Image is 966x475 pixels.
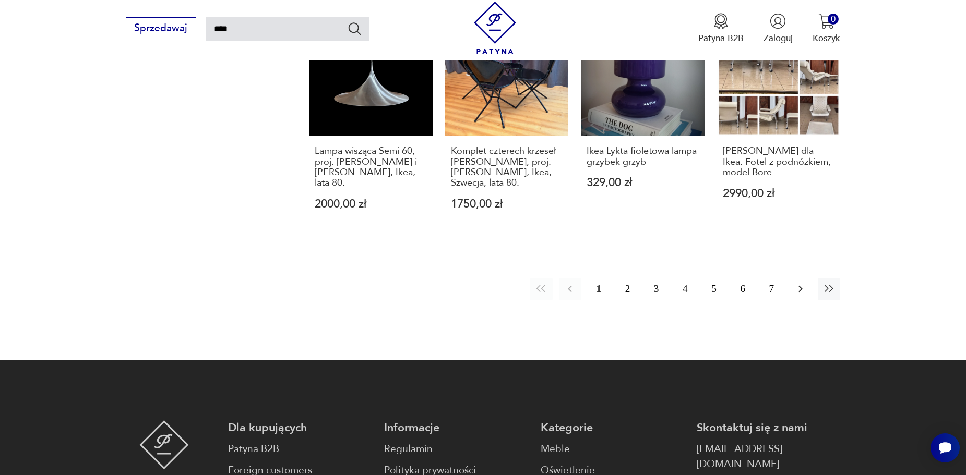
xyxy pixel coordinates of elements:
img: Patyna - sklep z meblami i dekoracjami vintage [139,420,189,469]
img: Ikonka użytkownika [770,13,786,29]
p: Patyna B2B [698,32,744,44]
p: 1750,00 zł [451,199,563,210]
img: Ikona medalu [713,13,729,29]
button: 6 [732,278,754,300]
p: Informacje [384,420,528,435]
button: 5 [702,278,725,300]
a: Sprzedawaj [126,25,196,33]
p: Dla kupujących [228,420,372,435]
p: Zaloguj [764,32,793,44]
a: Ikea Lykta fioletowa lampa grzybek grzybIkea Lykta fioletowa lampa grzybek grzyb329,00 zł [581,13,705,234]
a: Noboru Nakamura dla Ikea. Fotel z podnóżkiem, model Bore[PERSON_NAME] dla Ikea. Fotel z podnóżkie... [717,13,841,234]
h3: Komplet czterech krzeseł [PERSON_NAME], proj. [PERSON_NAME], Ikea, Szwecja, lata 80. [451,146,563,189]
button: 2 [616,278,639,300]
button: Patyna B2B [698,13,744,44]
p: 2000,00 zł [315,199,427,210]
button: 0Koszyk [813,13,840,44]
a: Komplet czterech krzeseł Sebastian, proj. Niels Gammelgaard, Ikea, Szwecja, lata 80.Komplet czter... [445,13,569,234]
button: 4 [674,278,696,300]
a: Regulamin [384,442,528,457]
a: Ikona medaluPatyna B2B [698,13,744,44]
p: Koszyk [813,32,840,44]
a: Meble [541,442,684,457]
p: 2990,00 zł [723,188,835,199]
a: Patyna B2B [228,442,372,457]
button: 1 [588,278,610,300]
a: [EMAIL_ADDRESS][DOMAIN_NAME] [697,442,840,472]
iframe: Smartsupp widget button [931,433,960,462]
h3: Ikea Lykta fioletowa lampa grzybek grzyb [587,146,699,167]
h3: Lampa wisząca Semi 60, proj. [PERSON_NAME] i [PERSON_NAME], Ikea, lata 80. [315,146,427,189]
p: 329,00 zł [587,177,699,188]
a: KlasykLampa wisząca Semi 60, proj. Claus Bonderup i Thorsten Thorup, Ikea, lata 80.Lampa wisząca ... [309,13,433,234]
button: Zaloguj [764,13,793,44]
img: Patyna - sklep z meblami i dekoracjami vintage [469,2,521,54]
p: Skontaktuj się z nami [697,420,840,435]
p: Kategorie [541,420,684,435]
img: Ikona koszyka [818,13,834,29]
div: 0 [828,14,839,25]
button: 3 [645,278,667,300]
button: Sprzedawaj [126,17,196,40]
button: 7 [760,278,783,300]
button: Szukaj [347,21,362,36]
h3: [PERSON_NAME] dla Ikea. Fotel z podnóżkiem, model Bore [723,146,835,178]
